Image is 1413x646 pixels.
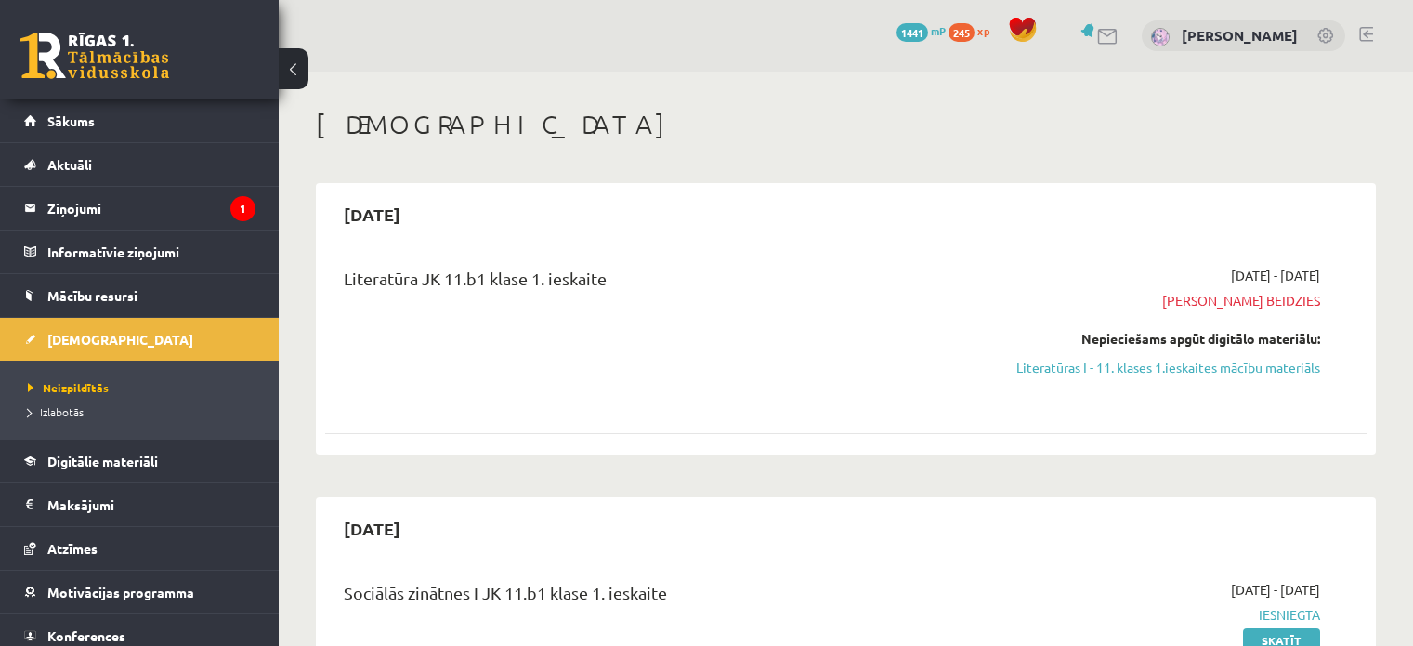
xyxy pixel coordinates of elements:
[949,23,999,38] a: 245 xp
[931,23,946,38] span: mP
[325,507,419,550] h2: [DATE]
[47,187,255,230] legend: Ziņojumi
[24,318,255,361] a: [DEMOGRAPHIC_DATA]
[28,404,84,419] span: Izlabotās
[896,23,928,42] span: 1441
[896,23,946,38] a: 1441 mP
[1231,580,1320,600] span: [DATE] - [DATE]
[344,580,986,614] div: Sociālās zinātnes I JK 11.b1 klase 1. ieskaite
[1014,605,1320,625] span: Iesniegta
[24,231,255,273] a: Informatīvie ziņojumi
[1014,329,1320,349] div: Nepieciešams apgūt digitālo materiālu:
[24,440,255,482] a: Digitālie materiāli
[24,143,255,186] a: Aktuāli
[28,380,109,395] span: Neizpildītās
[47,287,137,304] span: Mācību resursi
[47,231,255,273] legend: Informatīvie ziņojumi
[24,483,255,526] a: Maksājumi
[24,527,255,570] a: Atzīmes
[344,266,986,300] div: Literatūra JK 11.b1 klase 1. ieskaite
[47,156,92,173] span: Aktuāli
[949,23,975,42] span: 245
[47,540,98,557] span: Atzīmes
[47,584,194,600] span: Motivācijas programma
[1014,291,1320,310] span: [PERSON_NAME] beidzies
[24,571,255,613] a: Motivācijas programma
[28,403,260,420] a: Izlabotās
[47,483,255,526] legend: Maksājumi
[1151,28,1170,46] img: Alisa Gerbe
[24,187,255,230] a: Ziņojumi1
[47,453,158,469] span: Digitālie materiāli
[20,33,169,79] a: Rīgas 1. Tālmācības vidusskola
[1231,266,1320,285] span: [DATE] - [DATE]
[977,23,989,38] span: xp
[230,196,255,221] i: 1
[325,192,419,236] h2: [DATE]
[47,627,125,644] span: Konferences
[47,112,95,129] span: Sākums
[316,109,1376,140] h1: [DEMOGRAPHIC_DATA]
[24,99,255,142] a: Sākums
[24,274,255,317] a: Mācību resursi
[28,379,260,396] a: Neizpildītās
[1182,26,1298,45] a: [PERSON_NAME]
[47,331,193,348] span: [DEMOGRAPHIC_DATA]
[1014,358,1320,377] a: Literatūras I - 11. klases 1.ieskaites mācību materiāls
